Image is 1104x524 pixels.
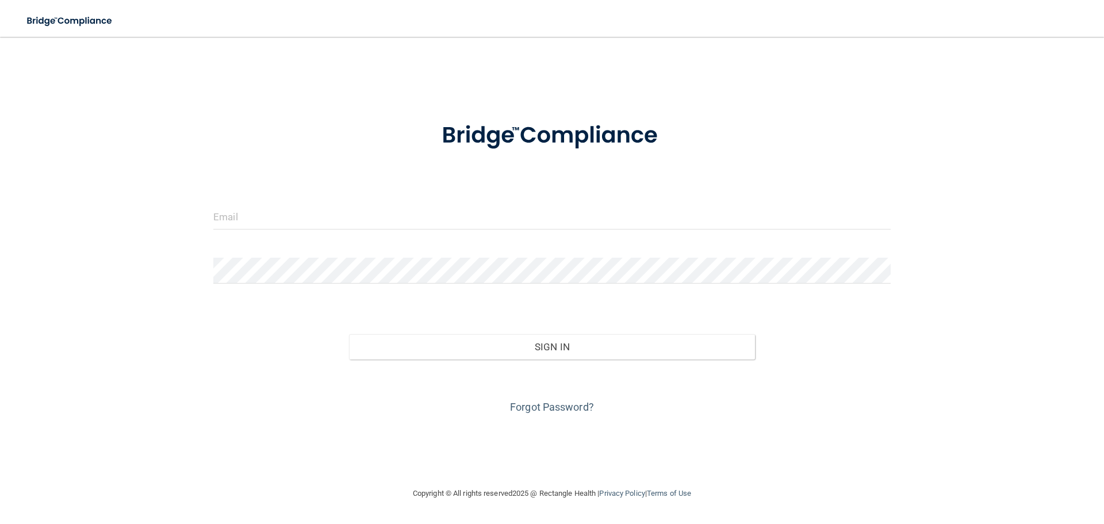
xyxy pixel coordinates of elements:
[342,475,762,512] div: Copyright © All rights reserved 2025 @ Rectangle Health | |
[510,401,594,413] a: Forgot Password?
[599,489,645,498] a: Privacy Policy
[647,489,691,498] a: Terms of Use
[349,334,756,359] button: Sign In
[418,106,686,166] img: bridge_compliance_login_screen.278c3ca4.svg
[213,204,891,230] input: Email
[17,9,123,33] img: bridge_compliance_login_screen.278c3ca4.svg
